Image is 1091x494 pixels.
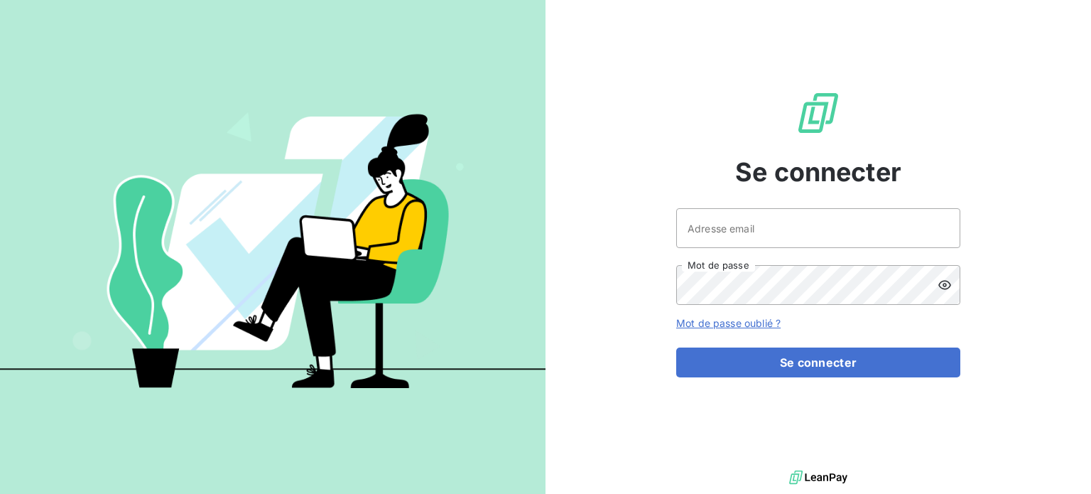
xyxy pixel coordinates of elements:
[735,153,901,191] span: Se connecter
[676,208,960,248] input: placeholder
[676,348,960,377] button: Se connecter
[676,317,781,329] a: Mot de passe oublié ?
[796,90,841,136] img: Logo LeanPay
[789,467,847,488] img: logo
